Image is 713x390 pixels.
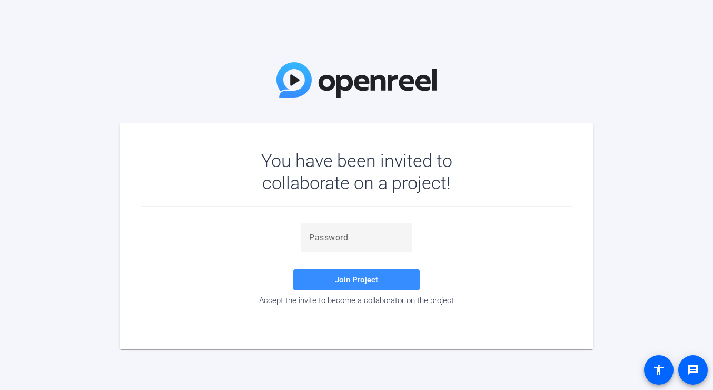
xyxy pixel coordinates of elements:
[141,296,572,305] div: Accept the invite to become a collaborator on the project
[276,62,437,97] img: OpenReel Logo
[231,150,483,194] div: You have been invited to collaborate on a project!
[309,231,404,244] input: Password
[687,364,699,376] mat-icon: message
[335,275,378,285] span: Join Project
[652,364,665,376] mat-icon: accessibility
[293,269,420,290] button: Join Project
